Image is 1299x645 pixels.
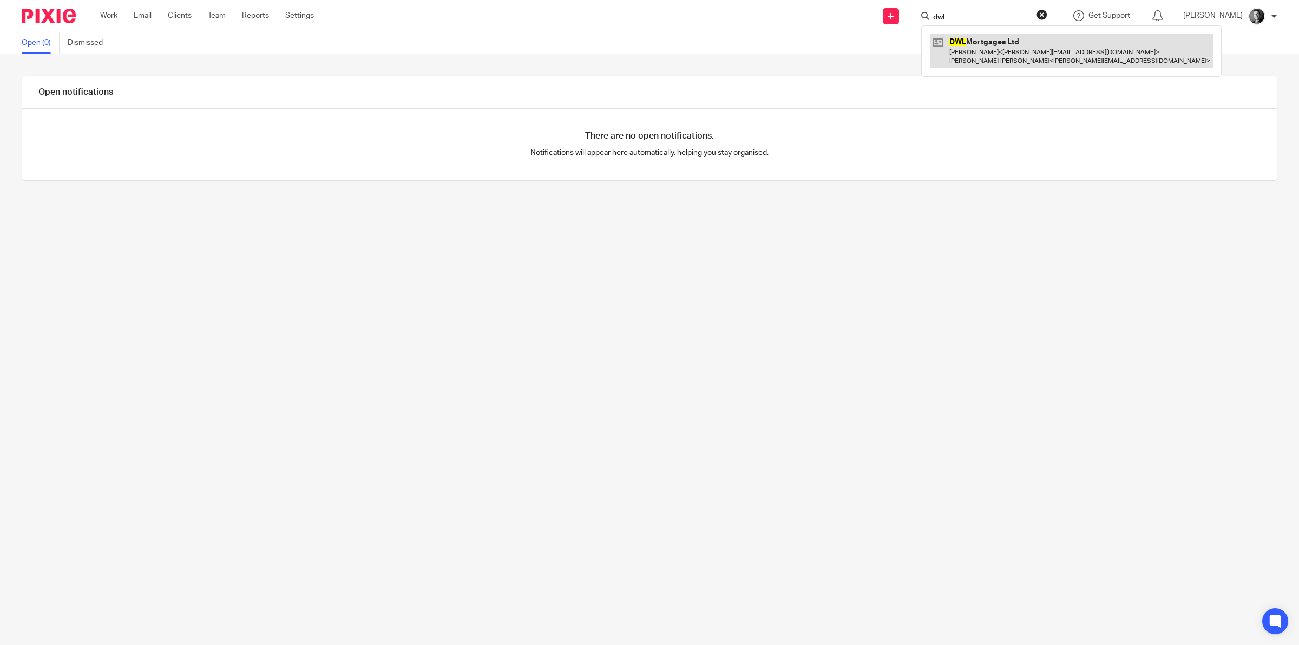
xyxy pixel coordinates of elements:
p: [PERSON_NAME] [1183,10,1243,21]
input: Search [932,13,1029,23]
img: DSC_9061-3.jpg [1248,8,1265,25]
button: Clear [1036,9,1047,20]
a: Dismissed [68,32,111,54]
a: Reports [242,10,269,21]
a: Email [134,10,152,21]
a: Work [100,10,117,21]
h4: There are no open notifications. [585,131,714,142]
p: Notifications will appear here automatically, helping you stay organised. [336,147,963,158]
a: Open (0) [22,32,60,54]
img: Pixie [22,9,76,23]
h1: Open notifications [38,87,113,98]
a: Settings [285,10,314,21]
span: Get Support [1088,12,1130,19]
a: Team [208,10,226,21]
a: Clients [168,10,192,21]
